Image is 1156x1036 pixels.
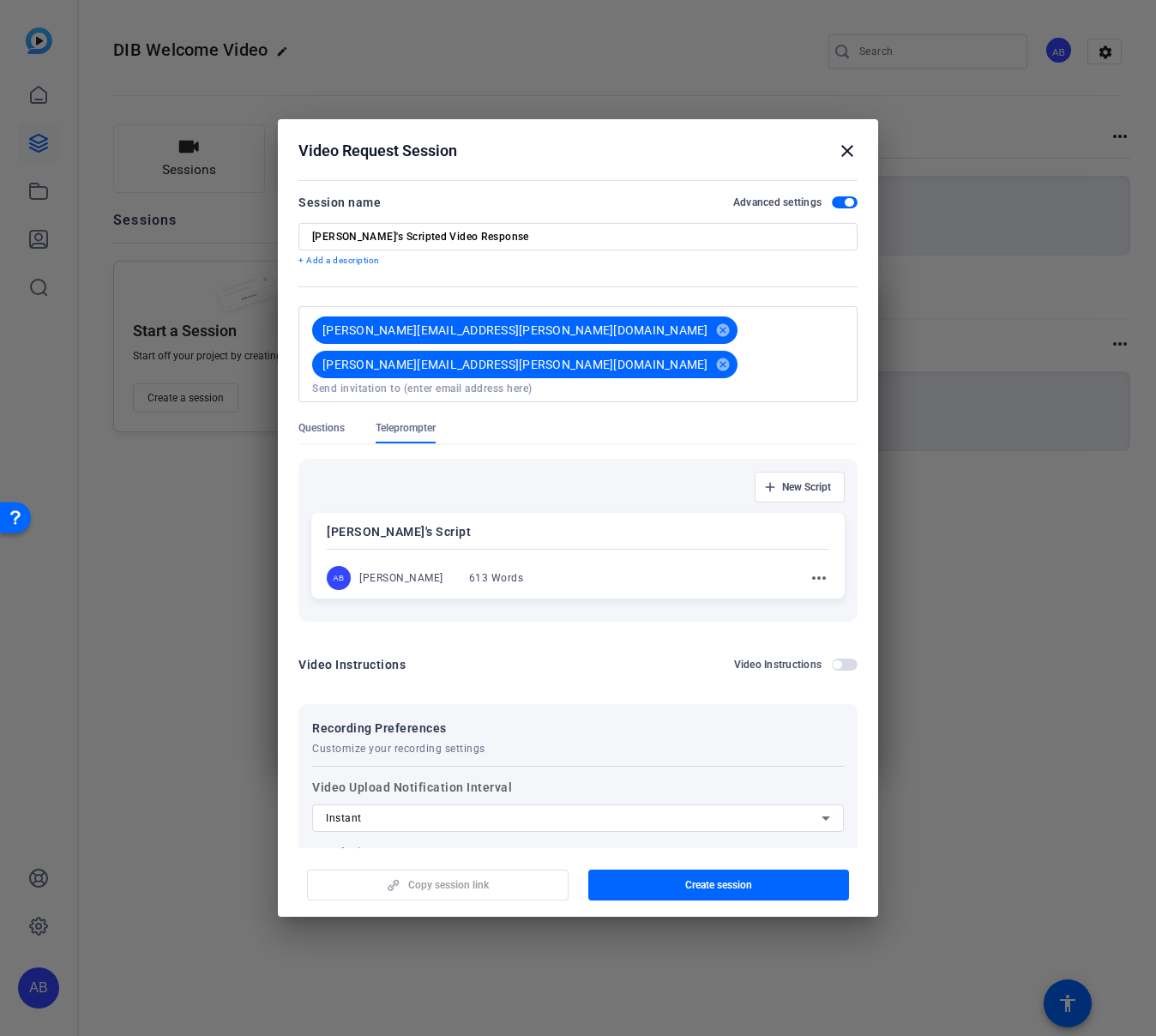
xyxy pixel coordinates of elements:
div: Video Instructions [298,654,406,675]
span: Create session [685,878,752,892]
button: New Script [755,472,845,503]
div: [PERSON_NAME] [359,571,443,585]
span: Instant [326,812,362,824]
span: [PERSON_NAME][EMAIL_ADDRESS][PERSON_NAME][DOMAIN_NAME] [322,322,708,339]
div: 613 Words [469,571,524,585]
input: Enter Session Name [312,230,844,244]
mat-icon: cancel [708,357,738,372]
button: Create session [588,870,850,900]
div: Session name [298,192,381,213]
mat-icon: close [837,141,858,161]
span: Customize your recording settings [312,742,485,756]
span: Recording Preferences [312,718,485,738]
mat-icon: more_horiz [809,568,829,588]
span: Questions [298,421,345,435]
mat-icon: cancel [708,322,738,338]
h2: Advanced settings [733,196,822,209]
span: Teleprompter [376,421,436,435]
div: AB [327,566,351,590]
span: New Script [782,480,831,494]
div: Video Request Session [298,141,858,161]
input: Send invitation to (enter email address here) [312,382,844,395]
p: [PERSON_NAME]'s Script [327,521,829,542]
label: Video Upload Notification Interval [312,777,844,832]
p: + Add a description [298,254,858,268]
h2: Video Instructions [734,658,822,672]
span: [PERSON_NAME][EMAIL_ADDRESS][PERSON_NAME][DOMAIN_NAME] [322,356,708,373]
